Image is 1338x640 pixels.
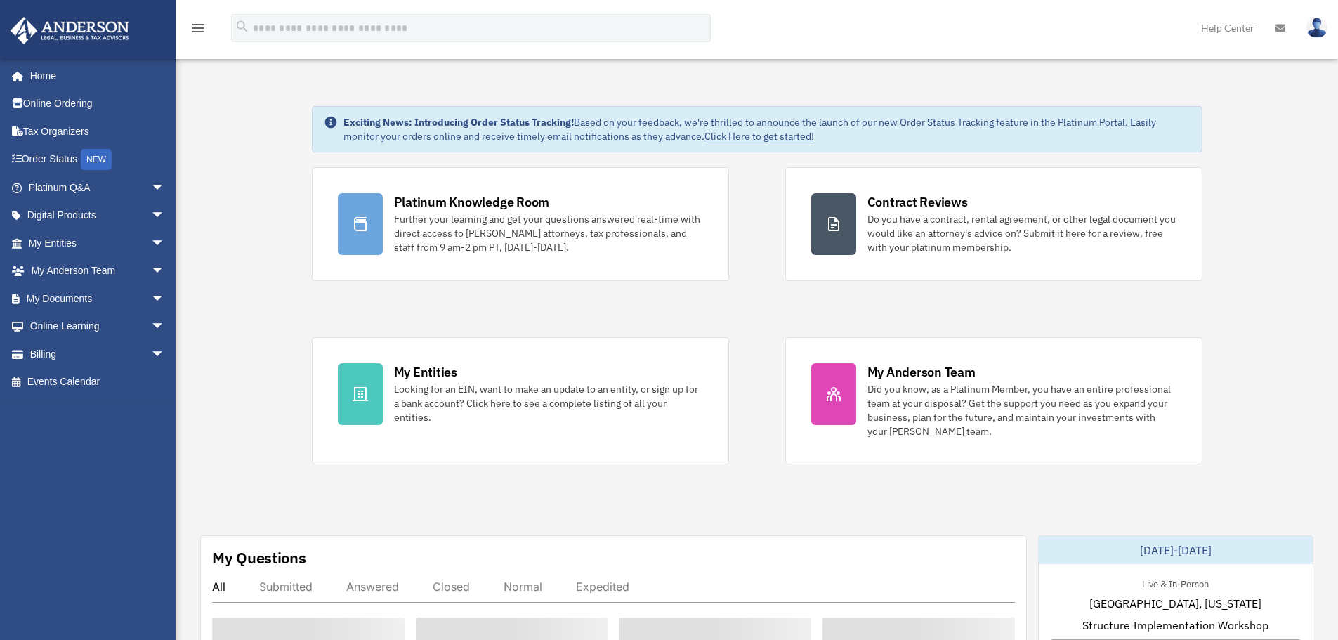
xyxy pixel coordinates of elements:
div: All [212,580,225,594]
img: Anderson Advisors Platinum Portal [6,17,133,44]
div: My Anderson Team [867,363,976,381]
span: arrow_drop_down [151,285,179,313]
a: My Anderson Teamarrow_drop_down [10,257,186,285]
div: Live & In-Person [1131,575,1220,590]
div: Platinum Knowledge Room [394,193,550,211]
span: arrow_drop_down [151,229,179,258]
div: Looking for an EIN, want to make an update to an entity, or sign up for a bank account? Click her... [394,382,703,424]
span: arrow_drop_down [151,340,179,369]
a: My Entitiesarrow_drop_down [10,229,186,257]
a: My Anderson Team Did you know, as a Platinum Member, you have an entire professional team at your... [785,337,1202,464]
div: Did you know, as a Platinum Member, you have an entire professional team at your disposal? Get th... [867,382,1176,438]
i: search [235,19,250,34]
div: Do you have a contract, rental agreement, or other legal document you would like an attorney's ad... [867,212,1176,254]
a: Platinum Knowledge Room Further your learning and get your questions answered real-time with dire... [312,167,729,281]
i: menu [190,20,206,37]
div: My Questions [212,547,306,568]
a: Online Learningarrow_drop_down [10,313,186,341]
span: arrow_drop_down [151,174,179,202]
div: Further your learning and get your questions answered real-time with direct access to [PERSON_NAM... [394,212,703,254]
span: Structure Implementation Workshop [1082,617,1268,634]
a: Order StatusNEW [10,145,186,174]
a: My Documentsarrow_drop_down [10,285,186,313]
span: arrow_drop_down [151,313,179,341]
a: My Entities Looking for an EIN, want to make an update to an entity, or sign up for a bank accoun... [312,337,729,464]
a: Contract Reviews Do you have a contract, rental agreement, or other legal document you would like... [785,167,1202,281]
div: Closed [433,580,470,594]
strong: Exciting News: Introducing Order Status Tracking! [343,116,574,129]
span: arrow_drop_down [151,202,179,230]
div: Based on your feedback, we're thrilled to announce the launch of our new Order Status Tracking fe... [343,115,1191,143]
span: arrow_drop_down [151,257,179,286]
a: Events Calendar [10,368,186,396]
div: [DATE]-[DATE] [1039,536,1313,564]
div: Expedited [576,580,629,594]
a: Platinum Q&Aarrow_drop_down [10,174,186,202]
div: Normal [504,580,542,594]
span: [GEOGRAPHIC_DATA], [US_STATE] [1089,595,1261,612]
div: Submitted [259,580,313,594]
img: User Pic [1306,18,1327,38]
a: Digital Productsarrow_drop_down [10,202,186,230]
div: Contract Reviews [867,193,968,211]
div: My Entities [394,363,457,381]
div: Answered [346,580,399,594]
a: Home [10,62,179,90]
a: Tax Organizers [10,117,186,145]
a: Online Ordering [10,90,186,118]
div: NEW [81,149,112,170]
a: Click Here to get started! [704,130,814,143]
a: Billingarrow_drop_down [10,340,186,368]
a: menu [190,25,206,37]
